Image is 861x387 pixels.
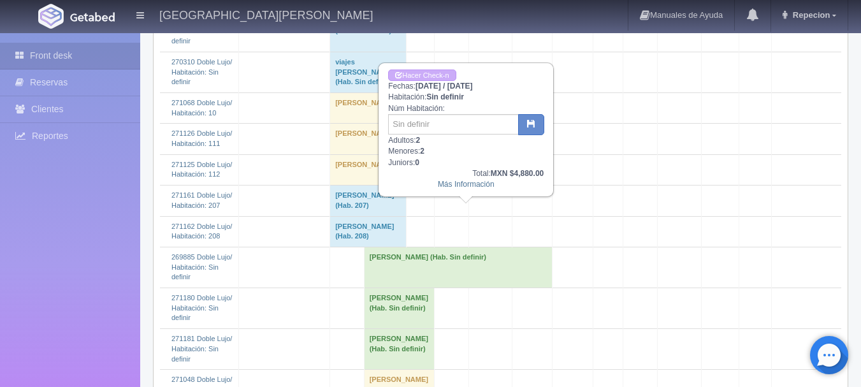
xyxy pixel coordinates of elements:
td: [PERSON_NAME] (Hab. 207) [330,186,407,216]
a: 271162 Doble Lujo/Habitación: 208 [171,223,232,240]
img: Getabed [38,4,64,29]
b: MXN $4,880.00 [491,169,544,178]
b: 0 [415,158,419,167]
td: [PERSON_NAME] (Hab. 10) [330,92,468,123]
a: 270310 Doble Lujo/Habitación: Sin definir [171,58,232,85]
td: [PERSON_NAME] (Hab. Sin definir) [364,247,553,288]
td: [PERSON_NAME] (Hab. 208) [330,216,407,247]
td: [PERSON_NAME] (Hab. Sin definir) [364,329,435,370]
span: Repecion [790,10,830,20]
a: 271125 Doble Lujo/Habitación: 112 [171,161,232,179]
a: 269885 Doble Lujo/Habitación: Sin definir [171,253,232,281]
a: Hacer Check-in [388,69,456,82]
div: Total: [388,168,544,179]
td: [PERSON_NAME] (Hab. Sin definir) [364,288,435,329]
a: 271181 Doble Lujo/Habitación: Sin definir [171,335,232,362]
b: 2 [416,136,421,145]
a: 271126 Doble Lujo/Habitación: 111 [171,129,232,147]
div: Fechas: Habitación: Núm Habitación: Adultos: Menores: Juniors: [379,64,553,196]
td: [PERSON_NAME] (Hab. 111) [330,124,468,154]
b: 2 [420,147,424,156]
a: 271161 Doble Lujo/Habitación: 207 [171,191,232,209]
b: Sin definir [426,92,464,101]
a: 271180 Doble Lujo/Habitación: Sin definir [171,294,232,321]
a: 271068 Doble Lujo/Habitación: 10 [171,99,232,117]
h4: [GEOGRAPHIC_DATA][PERSON_NAME] [159,6,373,22]
td: [PERSON_NAME] (Hab. 112) [330,154,468,185]
td: viajes [PERSON_NAME] (Hab. Sin definir) [330,52,407,92]
b: [DATE] / [DATE] [416,82,473,91]
input: Sin definir [388,114,519,135]
img: Getabed [70,12,115,22]
a: Más Información [438,180,495,189]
